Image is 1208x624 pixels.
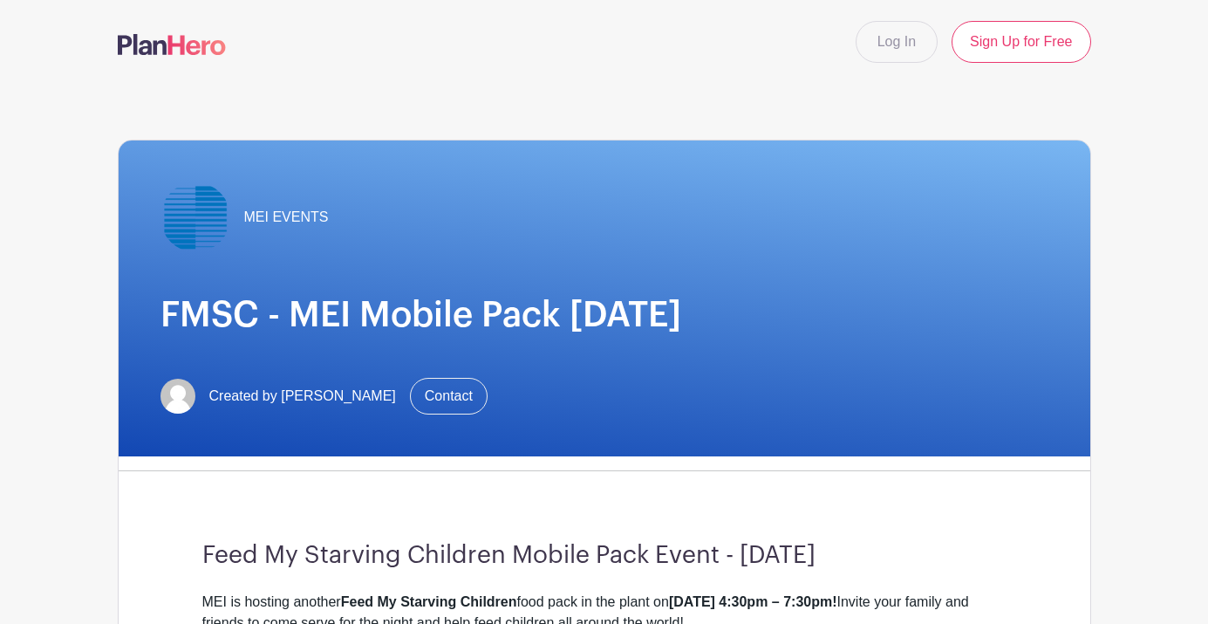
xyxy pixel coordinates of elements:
a: Contact [410,378,488,415]
a: Log In [856,21,938,63]
img: default-ce2991bfa6775e67f084385cd625a349d9dcbb7a52a09fb2fda1e96e2d18dcdb.png [160,379,195,414]
a: Sign Up for Free [952,21,1090,63]
strong: [DATE] 4:30pm – 7:30pm! [669,594,837,609]
strong: Feed My Starving Children [341,594,517,609]
img: MEI---Light-Blue-Icon.png [160,182,230,252]
span: Created by [PERSON_NAME] [209,386,396,407]
img: logo-507f7623f17ff9eddc593b1ce0a138ce2505c220e1c5a4e2b4648c50719b7d32.svg [118,34,226,55]
h1: FMSC - MEI Mobile Pack [DATE] [160,294,1048,336]
span: MEI EVENTS [244,207,329,228]
h3: Feed My Starving Children Mobile Pack Event - [DATE] [202,541,1007,571]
